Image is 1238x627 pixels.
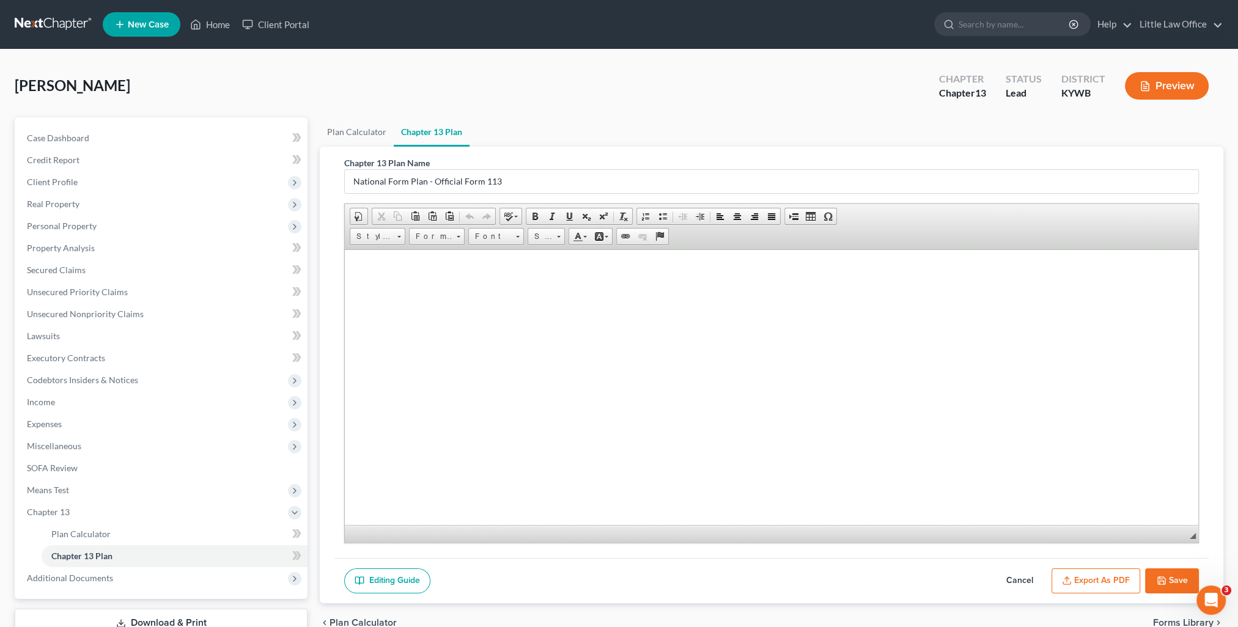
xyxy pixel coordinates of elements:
a: Little Law Office [1133,13,1223,35]
a: Help [1091,13,1132,35]
a: Insert Special Character [819,208,836,224]
a: Plan Calculator [320,117,394,147]
div: District [1061,72,1105,86]
span: Chapter 13 [27,507,70,517]
span: Styles [350,229,393,244]
a: Align Left [712,208,729,224]
span: 13 [975,87,986,98]
a: Align Right [746,208,763,224]
a: Paste as plain text [424,208,441,224]
a: Credit Report [17,149,308,171]
a: Link [617,229,634,244]
span: Additional Documents [27,573,113,583]
a: Executory Contracts [17,347,308,369]
iframe: Rich Text Editor, document-ckeditor [345,250,1198,525]
span: Chapter 13 Plan [51,551,112,561]
span: Unsecured Nonpriority Claims [27,309,144,319]
a: Unsecured Priority Claims [17,281,308,303]
span: 3 [1221,585,1231,595]
span: Resize [1190,533,1196,539]
a: SOFA Review [17,457,308,479]
button: Preview [1125,72,1209,100]
a: Background Color [591,229,612,244]
a: Superscript [595,208,612,224]
span: Plan Calculator [51,529,111,539]
span: Means Test [27,485,69,495]
a: Property Analysis [17,237,308,259]
a: Insert/Remove Numbered List [637,208,654,224]
iframe: Intercom live chat [1196,585,1226,615]
span: [PERSON_NAME] [15,76,130,94]
div: Chapter [939,86,986,100]
div: Chapter [939,72,986,86]
a: Format [409,228,465,245]
label: Chapter 13 Plan Name [344,156,430,169]
a: Remove Format [615,208,632,224]
button: Cancel [993,568,1047,594]
a: Home [184,13,236,35]
a: Increase Indent [691,208,709,224]
a: Plan Calculator [42,523,308,545]
span: SOFA Review [27,463,78,473]
span: Secured Claims [27,265,86,275]
a: Paste from Word [441,208,458,224]
span: Income [27,397,55,407]
a: Anchor [651,229,668,244]
a: Underline [561,208,578,224]
a: Font [468,228,524,245]
a: Case Dashboard [17,127,308,149]
span: Expenses [27,419,62,429]
a: Spell Checker [500,208,521,224]
div: KYWB [1061,86,1105,100]
input: Search by name... [959,13,1070,35]
span: Font [469,229,512,244]
span: Client Profile [27,177,78,187]
a: Secured Claims [17,259,308,281]
a: Redo [478,208,495,224]
a: Editing Guide [344,568,430,594]
a: Subscript [578,208,595,224]
a: Paste [407,208,424,224]
a: Bold [526,208,543,224]
span: Lawsuits [27,331,60,341]
a: Document Properties [350,208,367,224]
a: Chapter 13 Plan [42,545,308,567]
span: New Case [128,20,169,29]
span: Real Property [27,199,79,209]
span: Property Analysis [27,243,95,253]
a: Chapter 13 Plan [394,117,470,147]
a: Cut [372,208,389,224]
a: Text Color [569,229,591,244]
a: Copy [389,208,407,224]
span: Codebtors Insiders & Notices [27,375,138,385]
a: Decrease Indent [674,208,691,224]
button: Save [1145,568,1199,594]
a: Undo [461,208,478,224]
span: Format [410,229,452,244]
a: Size [528,228,565,245]
a: Unlink [634,229,651,244]
a: Styles [350,228,405,245]
a: Lawsuits [17,325,308,347]
div: Status [1006,72,1042,86]
span: Case Dashboard [27,133,89,143]
span: Miscellaneous [27,441,81,451]
span: Personal Property [27,221,97,231]
a: Italic [543,208,561,224]
a: Insert/Remove Bulleted List [654,208,671,224]
span: Executory Contracts [27,353,105,363]
a: Unsecured Nonpriority Claims [17,303,308,325]
span: Size [528,229,553,244]
button: Export as PDF [1052,568,1140,594]
a: Insert Page Break for Printing [785,208,802,224]
a: Justify [763,208,780,224]
a: Center [729,208,746,224]
input: Enter name... [345,170,1198,193]
div: Lead [1006,86,1042,100]
span: Credit Report [27,155,79,165]
a: Table [802,208,819,224]
span: Unsecured Priority Claims [27,287,128,297]
a: Client Portal [236,13,315,35]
